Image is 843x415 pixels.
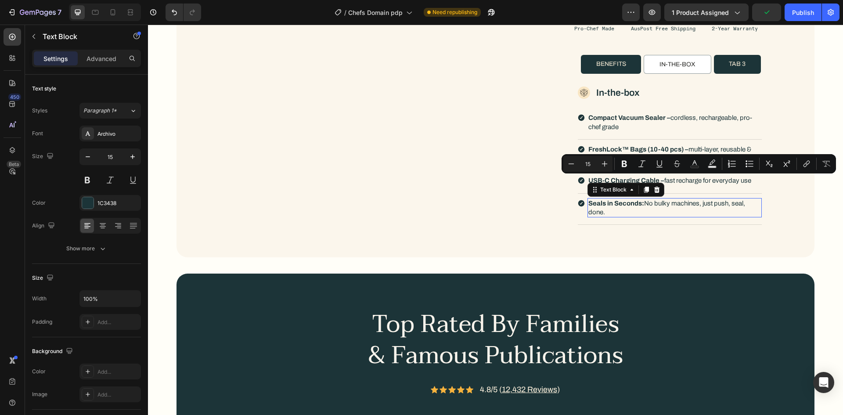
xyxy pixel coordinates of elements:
strong: Compact Vacuum Sealer – [440,90,522,97]
button: 7 [4,4,65,21]
p: No bulky machines, just push, seal, done. [440,174,613,192]
p: cordless, rechargeable, pro-chef grade [440,89,613,107]
div: Rich Text Editor. Editing area: main [510,34,549,46]
span: Paragraph 1* [83,107,117,115]
div: Size [32,272,55,284]
div: Width [32,295,47,303]
div: Undo/Redo [166,4,201,21]
div: Beta [7,161,21,168]
div: Open Intercom Messenger [813,372,834,393]
iframe: Design area [148,25,843,415]
div: Archivo [97,130,139,138]
div: Add... [97,318,139,326]
u: 12,432 Reviews [354,361,409,369]
div: Align [32,220,57,232]
button: 1 product assigned [664,4,749,21]
button: Publish [785,4,821,21]
div: Styles [32,107,47,115]
div: Size [32,151,55,162]
strong: USB-C Charging Cable – [440,152,516,159]
span: / [344,8,346,17]
div: Font [32,130,43,137]
button: Paragraph 1* [79,103,141,119]
p: multi-layer, reusable & dishwasher safe [440,120,613,138]
div: 450 [8,94,21,101]
div: Publish [792,8,814,17]
div: Rich Text Editor. Editing area: main [440,88,614,108]
span: 1 product assigned [672,8,729,17]
input: Auto [80,291,140,307]
div: Color [32,199,46,207]
p: 4.8/5 ( ) [332,361,412,369]
div: Color [32,368,46,375]
strong: Seals in Seconds: [440,175,496,182]
span: Need republishing [432,8,477,16]
div: 1C3438 [97,199,139,207]
p: Advanced [86,54,116,63]
div: Background [32,346,75,357]
div: Rich Text Editor. Editing area: main [580,34,599,45]
div: Text style [32,85,56,93]
p: Settings [43,54,68,63]
div: Add... [97,391,139,399]
div: Padding [32,318,52,326]
p: Benefits [448,35,478,44]
div: Rich Text Editor. Editing area: main [440,151,604,161]
p: Tab 3 [581,35,598,44]
img: gempages_585203251381535549-d96173cd-89f4-460d-a3f0-e7257bb96aef.svg [430,152,437,159]
div: Text Block [450,161,480,169]
img: gempages_585203251381535549-d96173cd-89f4-460d-a3f0-e7257bb96aef.svg [430,90,437,97]
p: In-the-box [448,61,491,75]
div: Rich Text Editor. Editing area: main [447,34,479,45]
img: gempages_585203251381535549-d96173cd-89f4-460d-a3f0-e7257bb96aef.svg [430,175,437,182]
button: Show more [32,241,141,256]
div: Rich Text Editor. Editing area: main [440,119,614,139]
span: Chefs Domain pdp [348,8,403,17]
div: Add... [97,368,139,376]
p: Text Block [43,31,117,42]
div: Editor contextual toolbar [562,154,836,173]
p: fast recharge for everyday use [440,152,603,160]
img: gempages_585203251381535549-d96173cd-89f4-460d-a3f0-e7257bb96aef.svg [430,121,437,128]
p: 7 [58,7,61,18]
p: in-the-box [512,36,548,44]
h2: Top Rated By Families & Famous Publications [216,284,479,348]
div: Image [32,390,47,398]
strong: FreshLock™ Bags (10-40 pcs) – [440,121,540,128]
div: Show more [66,244,107,253]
